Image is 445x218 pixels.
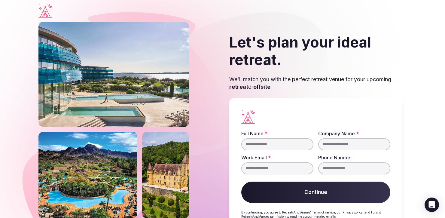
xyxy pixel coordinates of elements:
label: Company Name [318,131,390,136]
label: Phone Number [318,155,390,160]
strong: offsite [253,84,270,90]
img: Falkensteiner outdoor resort with pools [38,22,189,127]
p: We'll match you with the perfect retreat venue for your upcoming or [229,75,402,91]
h2: Let's plan your ideal retreat. [229,34,402,68]
label: Work Email [241,155,313,160]
label: Full Name [241,131,313,136]
a: Privacy policy [343,210,363,214]
a: Visit the homepage [38,4,52,18]
strong: retreat [229,84,248,90]
a: Terms of service [312,210,335,214]
button: Continue [241,182,390,203]
div: Open Intercom Messenger [425,198,439,212]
